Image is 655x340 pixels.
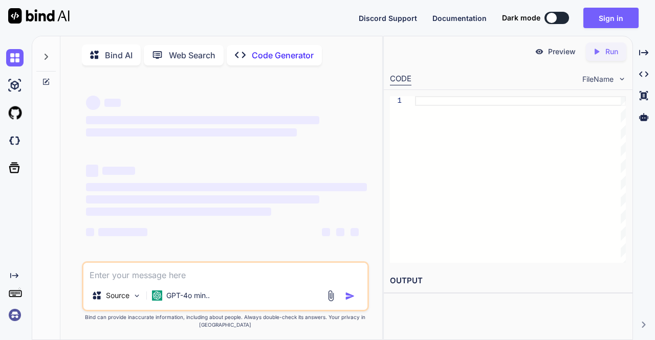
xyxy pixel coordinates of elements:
[384,269,632,293] h2: OUTPUT
[8,8,70,24] img: Bind AI
[86,165,98,177] span: ‌
[82,313,369,329] p: Bind can provide inaccurate information, including about people. Always double-check its answers....
[86,183,367,191] span: ‌
[359,14,417,22] span: Discord Support
[86,96,100,110] span: ‌
[152,290,162,301] img: GPT-4o mini
[169,49,215,61] p: Web Search
[106,290,129,301] p: Source
[102,167,135,175] span: ‌
[351,228,359,236] span: ‌
[618,75,626,83] img: chevron down
[583,8,639,28] button: Sign in
[6,104,24,122] img: githubLight
[6,132,24,149] img: darkCloudIdeIcon
[390,96,402,106] div: 1
[432,14,487,22] span: Documentation
[390,73,411,85] div: CODE
[345,291,355,301] img: icon
[322,228,330,236] span: ‌
[86,228,94,236] span: ‌
[86,195,319,203] span: ‌
[86,208,272,216] span: ‌
[252,49,314,61] p: Code Generator
[535,47,544,56] img: preview
[359,13,417,24] button: Discord Support
[336,228,344,236] span: ‌
[548,47,576,57] p: Preview
[605,47,618,57] p: Run
[86,128,297,137] span: ‌
[86,116,319,124] span: ‌
[133,291,141,300] img: Pick Models
[432,13,487,24] button: Documentation
[105,49,133,61] p: Bind AI
[325,290,337,302] img: attachment
[502,13,540,23] span: Dark mode
[104,99,121,107] span: ‌
[582,74,614,84] span: FileName
[6,77,24,94] img: ai-studio
[6,49,24,66] img: chat
[98,228,147,236] span: ‌
[6,306,24,324] img: signin
[166,290,210,301] p: GPT-4o min..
